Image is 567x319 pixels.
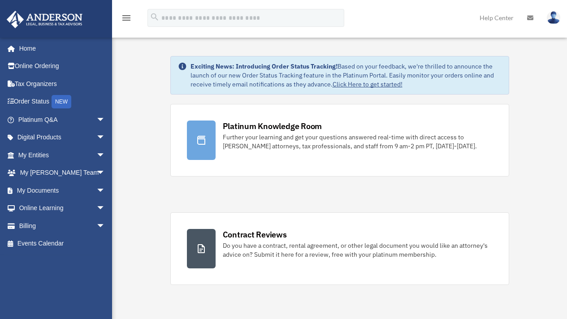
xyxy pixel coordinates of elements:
div: NEW [52,95,71,108]
a: Platinum Q&Aarrow_drop_down [6,111,119,129]
i: search [150,12,160,22]
a: My Documentsarrow_drop_down [6,181,119,199]
span: arrow_drop_down [96,111,114,129]
a: Digital Productsarrow_drop_down [6,129,119,147]
span: arrow_drop_down [96,217,114,235]
span: arrow_drop_down [96,129,114,147]
a: Home [6,39,114,57]
img: Anderson Advisors Platinum Portal [4,11,85,28]
i: menu [121,13,132,23]
span: arrow_drop_down [96,146,114,164]
a: Platinum Knowledge Room Further your learning and get your questions answered real-time with dire... [170,104,509,177]
a: My Entitiesarrow_drop_down [6,146,119,164]
a: Online Learningarrow_drop_down [6,199,119,217]
div: Contract Reviews [223,229,287,240]
img: User Pic [547,11,560,24]
a: My [PERSON_NAME] Teamarrow_drop_down [6,164,119,182]
a: Events Calendar [6,235,119,253]
a: Contract Reviews Do you have a contract, rental agreement, or other legal document you would like... [170,212,509,285]
div: Based on your feedback, we're thrilled to announce the launch of our new Order Status Tracking fe... [190,62,502,89]
span: arrow_drop_down [96,199,114,218]
div: Further your learning and get your questions answered real-time with direct access to [PERSON_NAM... [223,133,493,151]
a: Tax Organizers [6,75,119,93]
span: arrow_drop_down [96,164,114,182]
a: Billingarrow_drop_down [6,217,119,235]
a: Order StatusNEW [6,93,119,111]
a: Click Here to get started! [333,80,403,88]
div: Do you have a contract, rental agreement, or other legal document you would like an attorney's ad... [223,241,493,259]
span: arrow_drop_down [96,181,114,200]
div: Platinum Knowledge Room [223,121,322,132]
a: Online Ordering [6,57,119,75]
strong: Exciting News: Introducing Order Status Tracking! [190,62,338,70]
a: menu [121,16,132,23]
